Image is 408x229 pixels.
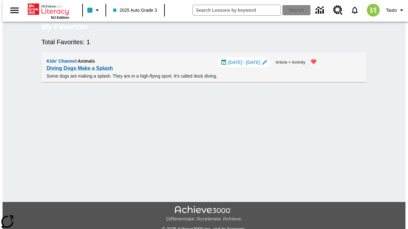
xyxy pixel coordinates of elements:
a: Resource Center, Will open in new tab [329,2,346,19]
h6: Total Favorites: 1 [41,37,367,47]
a: Home [28,3,69,16]
button: Open side menu [5,1,24,20]
button: Remove from Favorites [307,55,321,69]
span: Tauto [386,7,397,14]
input: search field [193,5,280,15]
span: NJ Edition [51,16,69,19]
button: Select a new avatar [363,2,383,18]
span: Article + Activity [275,59,305,66]
span: : Animals [76,59,95,64]
a: Data Center [312,2,329,19]
a: Diving Dogs Make a Splash [47,64,113,73]
img: avatar image [367,4,380,17]
div: Sep 25 - Sep 25 Choose Dates [218,57,270,67]
button: Profile/Settings [383,4,408,16]
h5: My Favorites [41,22,88,32]
a: Notifications [346,2,363,18]
span: [DATE] - [DATE] [228,59,260,66]
img: Achieve3000 Differentiate Accelerate Achieve [166,206,242,222]
div: Home [28,2,69,19]
span: Kids' Channel [47,59,76,64]
button: Class color is light blue. Change class color [85,4,104,16]
span: 2025 Auto Grade 3 [113,7,157,14]
button: Article + Activity [273,57,308,68]
p: Some dogs are making a splash. They are in a high-flying sport. It's called dock diving. [47,73,321,80]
